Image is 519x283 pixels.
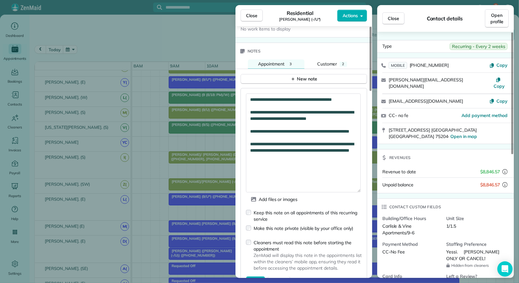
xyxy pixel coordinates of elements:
span: Residential [287,9,314,17]
span: [PERSON_NAME] (-/U*) [279,17,321,22]
span: Carlisle & Vine Apartments/9-6 [382,223,414,236]
span: CC-No Fee [382,249,405,255]
span: [STREET_ADDRESS] [GEOGRAPHIC_DATA] [GEOGRAPHIC_DATA] 75204 · [389,127,477,140]
span: Revenues [389,155,411,161]
span: Contact custom fields [389,204,441,210]
span: Open profile [490,12,503,25]
span: 2 [342,62,345,66]
span: Revenue to date [382,169,416,175]
div: New note [290,76,317,82]
span: Copy [494,83,505,89]
span: Staffing Preference [446,241,505,247]
span: $8,846.57 [480,169,500,175]
span: 1/1.5 [446,223,456,229]
span: Recurring - Every 2 weeks [450,43,508,50]
span: Type [382,43,392,50]
span: Notes [248,48,261,54]
span: ZenMaid will display this note in the appointments list within the cleaners’ mobile app, ensuring... [254,252,362,271]
span: Actions [343,12,358,19]
span: Building/Office Hours [382,215,441,222]
a: [EMAIL_ADDRESS][DOMAIN_NAME] [389,98,463,104]
button: Add files or images [246,195,303,204]
button: Close [382,12,405,24]
span: Copy [496,98,508,104]
span: Card Info [382,273,441,280]
a: Open profile [485,9,509,28]
span: CC- no fe [389,113,409,118]
button: New note [241,74,367,84]
span: Payment Method [382,241,441,247]
button: Copy [489,98,508,104]
span: Unpaid balance [382,182,413,188]
span: [PHONE_NUMBER] [410,62,449,68]
span: Close [246,12,257,19]
label: Keep this note on all appointments of this recurring service [254,210,362,222]
button: Copy [491,77,508,89]
span: MOBILE [389,62,407,69]
span: Add files or images [259,196,297,203]
span: Appointment [258,61,284,67]
span: Yessi. [PERSON_NAME] ONLY OR CANCEL! [446,249,501,261]
span: No work items to display [241,26,290,32]
span: Customer [317,61,337,67]
button: Copy [489,62,508,68]
span: Hidden from cleaners [446,263,505,268]
button: Close [241,10,263,22]
a: Add payment method [462,112,508,119]
a: MOBILE[PHONE_NUMBER] [389,62,449,68]
span: Contact details [427,15,463,22]
a: [PERSON_NAME][EMAIL_ADDRESS][DOMAIN_NAME] [389,77,463,89]
span: Left a Review? [446,273,505,280]
label: Cleaners must read this note before starting the appointment [254,239,362,252]
span: Copy [496,62,508,68]
span: Close [388,15,399,22]
span: $8,846.57 [480,182,500,188]
span: 3 [290,62,292,66]
label: Make this note private (visible by your office only) [254,225,353,231]
a: Open in map [450,134,477,139]
span: Unit Size [446,215,505,222]
div: Open Intercom Messenger [497,261,513,277]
